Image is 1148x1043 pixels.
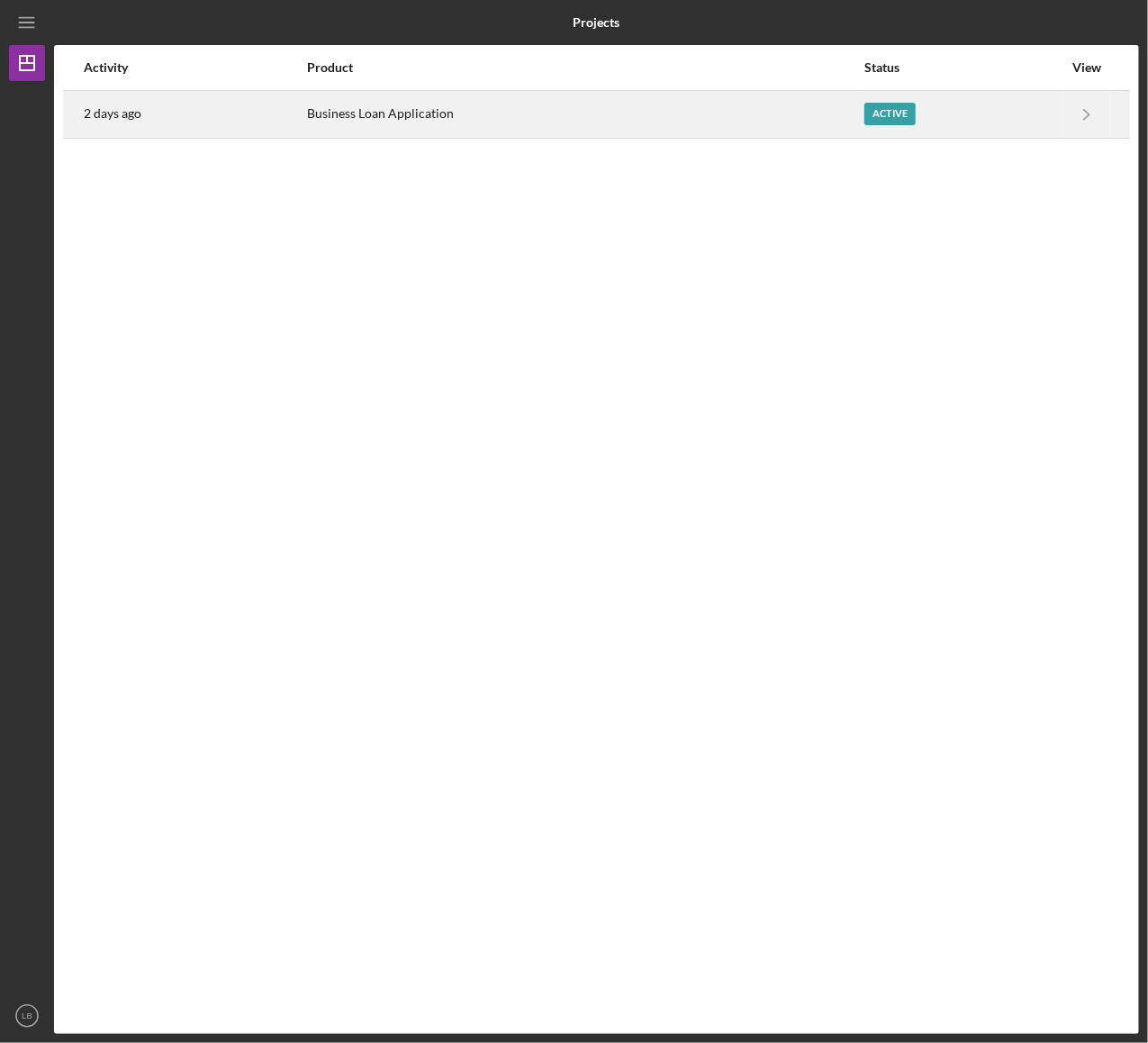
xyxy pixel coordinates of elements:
b: Projects [574,15,620,30]
text: LB [22,1011,32,1021]
div: Activity [84,60,305,75]
button: LB [9,998,45,1034]
div: Product [307,60,863,75]
time: 2025-10-09 00:45 [84,106,141,121]
div: Status [864,60,1062,75]
div: Business Loan Application [307,92,863,137]
div: Active [864,103,916,125]
div: View [1064,60,1109,75]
